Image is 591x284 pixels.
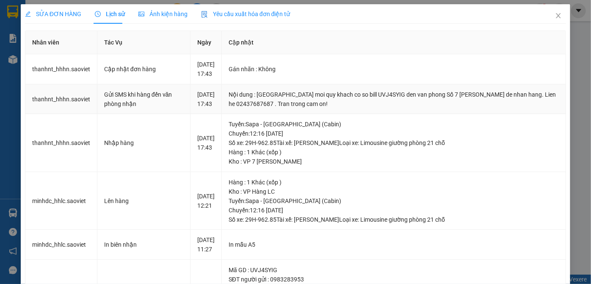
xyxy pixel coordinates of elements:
[229,148,559,157] div: Hàng : 1 Khác (xốp )
[555,12,562,19] span: close
[25,54,97,84] td: thanhnt_hhhn.saoviet
[25,31,97,54] th: Nhân viên
[229,196,559,224] div: Tuyến : Sapa - [GEOGRAPHIC_DATA] (Cabin) Chuyến: 12:16 [DATE] Số xe: 29H-962.85 Tài xế: [PERSON_N...
[229,64,559,74] div: Gán nhãn : Không
[197,90,215,109] div: [DATE] 17:43
[201,11,290,17] span: Yêu cầu xuất hóa đơn điện tử
[197,192,215,210] div: [DATE] 12:21
[25,172,97,230] td: minhdc_hhlc.saoviet
[229,178,559,187] div: Hàng : 1 Khác (xốp )
[191,31,222,54] th: Ngày
[229,90,559,109] div: Nội dung : [GEOGRAPHIC_DATA] moi quy khach co so bill UVJ4SYIG den van phong Số 7 [PERSON_NAME] d...
[95,11,101,17] span: clock-circle
[25,84,97,114] td: thanhnt_hhhn.saoviet
[229,120,559,148] div: Tuyến : Sapa - [GEOGRAPHIC_DATA] (Cabin) Chuyến: 12:16 [DATE] Số xe: 29H-962.85 Tài xế: [PERSON_N...
[229,157,559,166] div: Kho : VP 7 [PERSON_NAME]
[104,240,183,249] div: In biên nhận
[25,11,31,17] span: edit
[229,240,559,249] div: In mẫu A5
[197,60,215,78] div: [DATE] 17:43
[229,275,559,284] div: SĐT người gửi : 0983283953
[104,90,183,109] div: Gửi SMS khi hàng đến văn phòng nhận
[201,11,208,18] img: icon
[25,230,97,260] td: minhdc_hhlc.saoviet
[197,134,215,152] div: [DATE] 17:43
[547,4,570,28] button: Close
[229,187,559,196] div: Kho : VP Hàng LC
[104,138,183,148] div: Nhập hàng
[95,11,125,17] span: Lịch sử
[138,11,188,17] span: Ảnh kiện hàng
[197,235,215,254] div: [DATE] 11:27
[104,196,183,206] div: Lên hàng
[97,31,191,54] th: Tác Vụ
[229,265,559,275] div: Mã GD : UVJ4SYIG
[104,64,183,74] div: Cập nhật đơn hàng
[222,31,566,54] th: Cập nhật
[25,114,97,172] td: thanhnt_hhhn.saoviet
[25,11,81,17] span: SỬA ĐƠN HÀNG
[138,11,144,17] span: picture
